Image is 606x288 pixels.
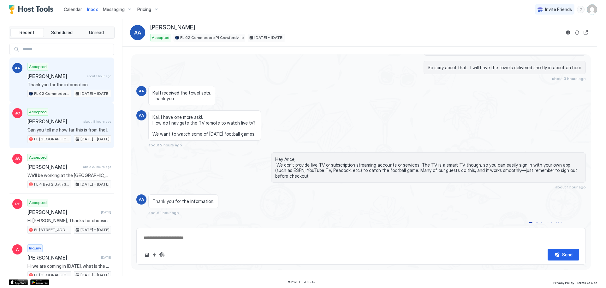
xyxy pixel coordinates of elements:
a: Google Play Store [30,279,49,285]
span: Pricing [137,7,151,12]
span: RF [15,201,20,207]
span: FL [STREET_ADDRESS] [34,227,70,233]
span: AA [139,88,144,94]
span: Scheduled [51,30,73,35]
span: FL 4 Bed 2 Bath SFH in [GEOGRAPHIC_DATA] - [STREET_ADDRESS] [34,181,70,187]
button: Reservation information [564,29,572,36]
span: We'll be working at the [GEOGRAPHIC_DATA] campus and your place looks perfect [27,173,111,178]
span: about 3 hours ago [552,76,586,81]
span: Calendar [64,7,82,12]
a: Host Tools Logo [9,5,56,14]
span: about 1 hour ago [87,74,111,78]
button: Scheduled [45,28,79,37]
span: Privacy Policy [553,281,574,285]
span: FL [GEOGRAPHIC_DATA] way 8C [34,136,70,142]
span: [DATE] [101,210,111,214]
span: A [16,247,19,252]
span: Terms Of Use [577,281,597,285]
button: Quick reply [151,251,158,259]
span: [DATE] [101,255,111,260]
span: [DATE] - [DATE] [80,272,110,278]
a: Inbox [87,6,98,13]
a: Terms Of Use [577,279,597,285]
span: Hi [PERSON_NAME], Thanks for choosing to stay at our house. We are looking forward to host you du... [27,218,111,224]
span: Invite Friends [545,7,572,12]
span: Hey Arice, We don’t provide live TV or subscription streaming accounts or services. The TV is a s... [275,156,582,179]
span: Accepted [29,109,47,115]
span: about 18 hours ago [83,119,111,124]
span: AA [134,29,141,36]
span: [DATE] - [DATE] [80,181,110,187]
span: AA [139,113,144,118]
span: FL [GEOGRAPHIC_DATA] way 8C [34,272,70,278]
div: menu [577,6,585,13]
span: Inquiry [29,245,41,251]
span: Accepted [29,64,47,70]
span: [PERSON_NAME] [150,24,195,31]
a: Calendar [64,6,82,13]
span: [PERSON_NAME] [27,209,98,215]
div: Scheduled Messages [536,221,579,228]
button: Send [548,249,579,260]
button: Recent [10,28,44,37]
span: [PERSON_NAME] [27,73,84,79]
span: [PERSON_NAME] [27,164,80,170]
button: Sync reservation [573,29,581,36]
span: Accepted [152,35,169,40]
span: about 1 hour ago [148,210,179,215]
span: FL 62 Commodore Pl Crawfordville [180,35,244,40]
span: FL 62 Commodore Pl Crawfordville [34,91,70,96]
a: Privacy Policy [553,279,574,285]
div: tab-group [9,27,115,39]
span: © 2025 Host Tools [288,280,315,284]
span: So sorry about that. I will have the towels delivered shortly in about an hour. [428,65,582,70]
span: JW [15,156,21,162]
span: Hi we are coming in [DATE], what is the coffee situation? Do I need to bring my own? If so, shoul... [27,263,111,269]
div: User profile [587,4,597,15]
span: Unread [89,30,104,35]
span: [DATE] - [DATE] [254,35,283,40]
span: Accepted [29,200,47,205]
button: Scheduled Messages [527,220,586,229]
span: Can you tell me how far this is from the [GEOGRAPHIC_DATA] campus? Thanks. [27,127,111,133]
span: Accepted [29,155,47,160]
div: Send [562,251,573,258]
span: about 1 hour ago [555,185,586,189]
input: Input Field [20,44,114,55]
span: [PERSON_NAME] [27,254,98,261]
span: Thank you for the information. [27,82,111,88]
span: Kal I received the towel sets. Thank you [152,90,211,101]
span: Inbox [87,7,98,12]
button: ChatGPT Auto Reply [158,251,166,259]
span: about 22 hours ago [83,165,111,169]
span: AA [139,197,144,202]
span: [DATE] - [DATE] [80,136,110,142]
button: Open reservation [582,29,590,36]
span: Thank you for the information. [152,199,214,204]
span: Messaging [103,7,125,12]
span: AA [15,65,20,71]
span: [DATE] - [DATE] [80,91,110,96]
span: JC [15,110,20,116]
button: Upload image [143,251,151,259]
span: about 2 hours ago [148,143,182,147]
a: App Store [9,279,28,285]
span: [DATE] - [DATE] [80,227,110,233]
span: Recent [20,30,34,35]
span: Kal, I have one more ask!. How do I navigate the TV remote to watch live tv? We want to watch som... [152,114,257,137]
span: [PERSON_NAME] [27,118,81,125]
button: Unread [80,28,113,37]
